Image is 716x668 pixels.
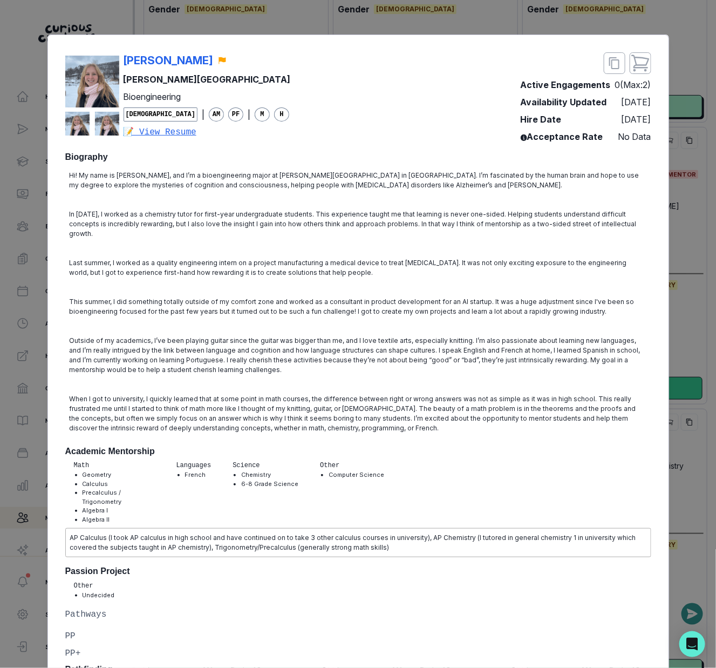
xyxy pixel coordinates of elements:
p: Availability Updated [521,96,607,109]
li: French [185,470,212,480]
p: Other [320,461,384,470]
p: [PERSON_NAME][GEOGRAPHIC_DATA] [124,73,291,86]
p: AP Calculus (I took AP calculus in high school and have continued on to take 3 other calculus cou... [70,533,646,552]
p: | [202,108,204,121]
p: Hire Date [521,113,562,126]
div: Open Intercom Messenger [679,631,705,657]
p: Other [74,581,115,591]
h2: Passion Project [65,566,651,576]
li: Geometry [83,470,155,480]
span: PF [228,107,243,122]
p: Languages [176,461,212,470]
p: Active Engagements [521,78,611,91]
p: No Data [618,130,651,143]
button: close [630,52,651,74]
p: In [DATE], I worked as a chemistry tutor for first-year undergraduate students. This experience t... [70,210,647,239]
li: Algebra I [83,506,155,515]
img: mentor profile picture [65,112,90,135]
li: 6-8 Grade Science [241,480,298,489]
p: Last summer, I worked as a quality engineering intern on a project manufacturing a medical device... [70,258,647,278]
span: AM [209,107,224,122]
p: [DATE] [622,113,651,126]
h2: Academic Mentorship [65,446,651,456]
p: | [248,108,250,121]
h2: Biography [65,152,651,162]
p: [PERSON_NAME] [124,52,214,69]
p: Acceptance Rate [521,130,603,143]
li: Precalculus / Trigonometry [83,488,155,506]
p: PP+ [65,647,81,660]
a: 📝 View Resume [124,126,291,139]
li: Algebra II [83,515,155,524]
p: 0 (Max: 2 ) [615,78,651,91]
p: Math [74,461,155,470]
button: close [604,52,625,74]
p: Pathways [65,608,651,621]
img: mentor profile picture [95,112,119,135]
li: Calculus [83,480,155,489]
span: [DEMOGRAPHIC_DATA] [124,107,198,122]
p: [DATE] [622,96,651,109]
p: Outside of my academics, I’ve been playing guitar since the guitar was bigger than me, and I love... [70,336,647,375]
li: Chemistry [241,470,298,480]
p: Science [233,461,298,470]
img: mentor profile picture [65,56,119,107]
p: This summer, I did something totally outside of my comfort zone and worked as a consultant in pro... [70,297,647,316]
span: M [255,107,270,122]
p: Hi! My name is [PERSON_NAME], and I’m a bioengineering major at [PERSON_NAME][GEOGRAPHIC_DATA] in... [70,171,647,190]
p: When I got to university, I quickly learned that at some point in math courses, the difference be... [70,394,647,433]
span: H [274,107,289,122]
li: Computer Science [329,470,384,480]
li: Undecided [83,591,115,600]
p: PP [65,630,76,643]
p: Bioengineering [124,90,291,103]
